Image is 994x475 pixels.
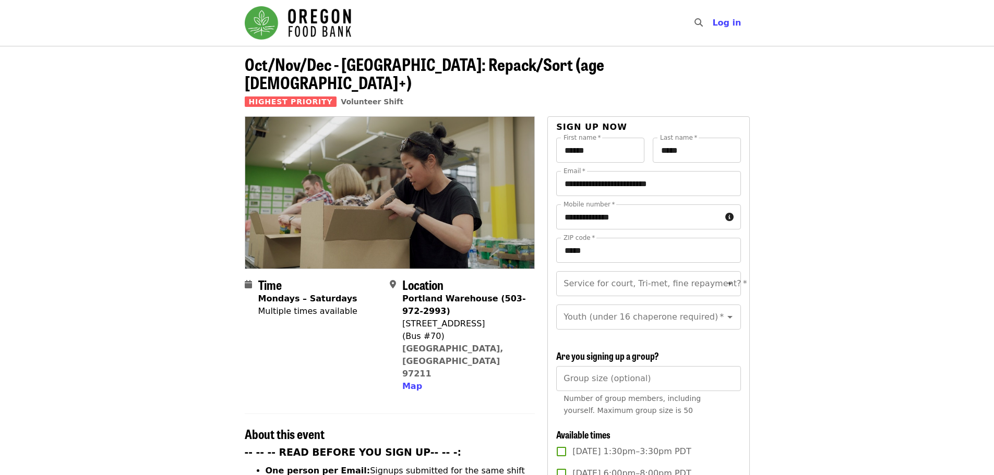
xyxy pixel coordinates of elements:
[402,330,526,343] div: (Bus #70)
[402,380,422,393] button: Map
[704,13,749,33] button: Log in
[694,18,703,28] i: search icon
[564,394,701,415] span: Number of group members, including yourself. Maximum group size is 50
[402,275,444,294] span: Location
[245,96,337,107] span: Highest Priority
[556,122,627,132] span: Sign up now
[572,445,691,458] span: [DATE] 1:30pm–3:30pm PDT
[245,447,462,458] strong: -- -- -- READ BEFORE YOU SIGN UP-- -- -:
[564,201,615,208] label: Mobile number
[245,279,252,289] i: calendar icon
[258,294,357,303] strong: Mondays – Saturdays
[402,381,422,391] span: Map
[556,366,740,391] input: [object Object]
[341,98,403,106] a: Volunteer Shift
[258,275,282,294] span: Time
[245,424,325,443] span: About this event
[564,135,601,141] label: First name
[723,276,737,291] button: Open
[564,168,585,174] label: Email
[556,138,644,163] input: First name
[556,204,721,229] input: Mobile number
[556,238,740,263] input: ZIP code
[660,135,697,141] label: Last name
[390,279,396,289] i: map-marker-alt icon
[402,344,504,379] a: [GEOGRAPHIC_DATA], [GEOGRAPHIC_DATA] 97211
[556,428,610,441] span: Available times
[723,310,737,324] button: Open
[564,235,595,241] label: ZIP code
[245,52,604,94] span: Oct/Nov/Dec - [GEOGRAPHIC_DATA]: Repack/Sort (age [DEMOGRAPHIC_DATA]+)
[556,349,659,362] span: Are you signing up a group?
[245,117,535,268] img: Oct/Nov/Dec - Portland: Repack/Sort (age 8+) organized by Oregon Food Bank
[709,10,717,35] input: Search
[402,318,526,330] div: [STREET_ADDRESS]
[402,294,526,316] strong: Portland Warehouse (503-972-2993)
[245,6,351,40] img: Oregon Food Bank - Home
[258,305,357,318] div: Multiple times available
[556,171,740,196] input: Email
[712,18,741,28] span: Log in
[725,212,734,222] i: circle-info icon
[653,138,741,163] input: Last name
